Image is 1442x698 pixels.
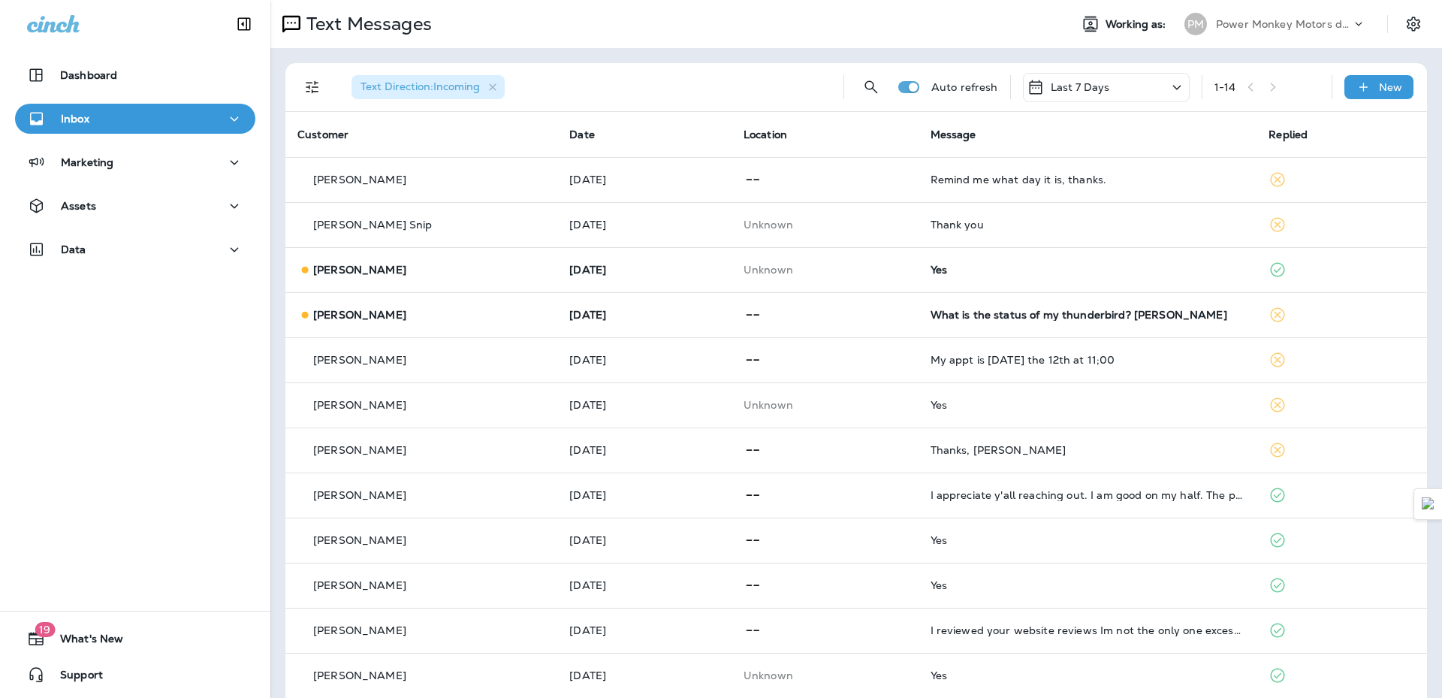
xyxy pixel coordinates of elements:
[569,624,719,636] p: Sep 6, 2025 02:34 PM
[856,72,886,102] button: Search Messages
[569,309,719,321] p: Sep 12, 2025 09:31 AM
[569,489,719,501] p: Sep 8, 2025 06:19 PM
[931,579,1245,591] div: Yes
[931,174,1245,186] div: Remind me what day it is, thanks.
[744,264,907,276] p: This customer does not have a last location and the phone number they messaged is not assigned to...
[744,219,907,231] p: This customer does not have a last location and the phone number they messaged is not assigned to...
[313,219,433,231] p: [PERSON_NAME] Snip
[569,128,595,141] span: Date
[313,669,406,681] p: [PERSON_NAME]
[931,309,1245,321] div: What is the status of my thunderbird? Tom Engler
[313,489,406,501] p: [PERSON_NAME]
[313,534,406,546] p: [PERSON_NAME]
[569,669,719,681] p: Sep 4, 2025 08:50 AM
[15,147,255,177] button: Marketing
[931,264,1245,276] div: Yes
[313,309,406,321] p: [PERSON_NAME]
[931,534,1245,546] div: Yes
[744,669,907,681] p: This customer does not have a last location and the phone number they messaged is not assigned to...
[1379,81,1402,93] p: New
[1269,128,1308,141] span: Replied
[1216,18,1351,30] p: Power Monkey Motors dba Grease Monkey 1120
[931,444,1245,456] div: Thanks, Kimberly
[569,354,719,366] p: Sep 11, 2025 02:17 PM
[45,633,123,651] span: What's New
[569,579,719,591] p: Sep 7, 2025 08:57 AM
[931,81,998,93] p: Auto refresh
[931,669,1245,681] div: Yes
[1214,81,1236,93] div: 1 - 14
[15,234,255,264] button: Data
[15,191,255,221] button: Assets
[60,69,117,81] p: Dashboard
[351,75,505,99] div: Text Direction:Incoming
[313,354,406,366] p: [PERSON_NAME]
[931,128,976,141] span: Message
[931,624,1245,636] div: I reviewed your website reviews Im not the only one excessive wait. The guy before me waited 2 hr...
[61,113,89,125] p: Inbox
[313,624,406,636] p: [PERSON_NAME]
[744,128,787,141] span: Location
[61,156,113,168] p: Marketing
[15,660,255,690] button: Support
[1184,13,1207,35] div: PM
[1422,497,1435,511] img: Detect Auto
[569,219,719,231] p: Sep 12, 2025 01:16 PM
[744,399,907,411] p: This customer does not have a last location and the phone number they messaged is not assigned to...
[569,444,719,456] p: Sep 9, 2025 12:02 PM
[931,219,1245,231] div: Thank you
[313,399,406,411] p: [PERSON_NAME]
[61,200,96,212] p: Assets
[313,579,406,591] p: [PERSON_NAME]
[15,624,255,654] button: 19What's New
[569,534,719,546] p: Sep 7, 2025 05:05 PM
[360,80,480,93] span: Text Direction : Incoming
[313,444,406,456] p: [PERSON_NAME]
[931,489,1245,501] div: I appreciate y'all reaching out. I am good on my half. The prices are high through the roof and I...
[1051,81,1110,93] p: Last 7 Days
[1400,11,1427,38] button: Settings
[15,104,255,134] button: Inbox
[45,669,103,687] span: Support
[569,399,719,411] p: Sep 11, 2025 11:56 AM
[15,60,255,90] button: Dashboard
[297,72,327,102] button: Filters
[1106,18,1169,31] span: Working as:
[569,174,719,186] p: Sep 12, 2025 05:20 PM
[931,399,1245,411] div: Yes
[35,622,55,637] span: 19
[313,174,406,186] p: [PERSON_NAME]
[313,264,406,276] p: [PERSON_NAME]
[61,243,86,255] p: Data
[297,128,348,141] span: Customer
[931,354,1245,366] div: My appt is tomorrow the 12th at 11;00
[223,9,265,39] button: Collapse Sidebar
[300,13,432,35] p: Text Messages
[569,264,719,276] p: Sep 12, 2025 12:23 PM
